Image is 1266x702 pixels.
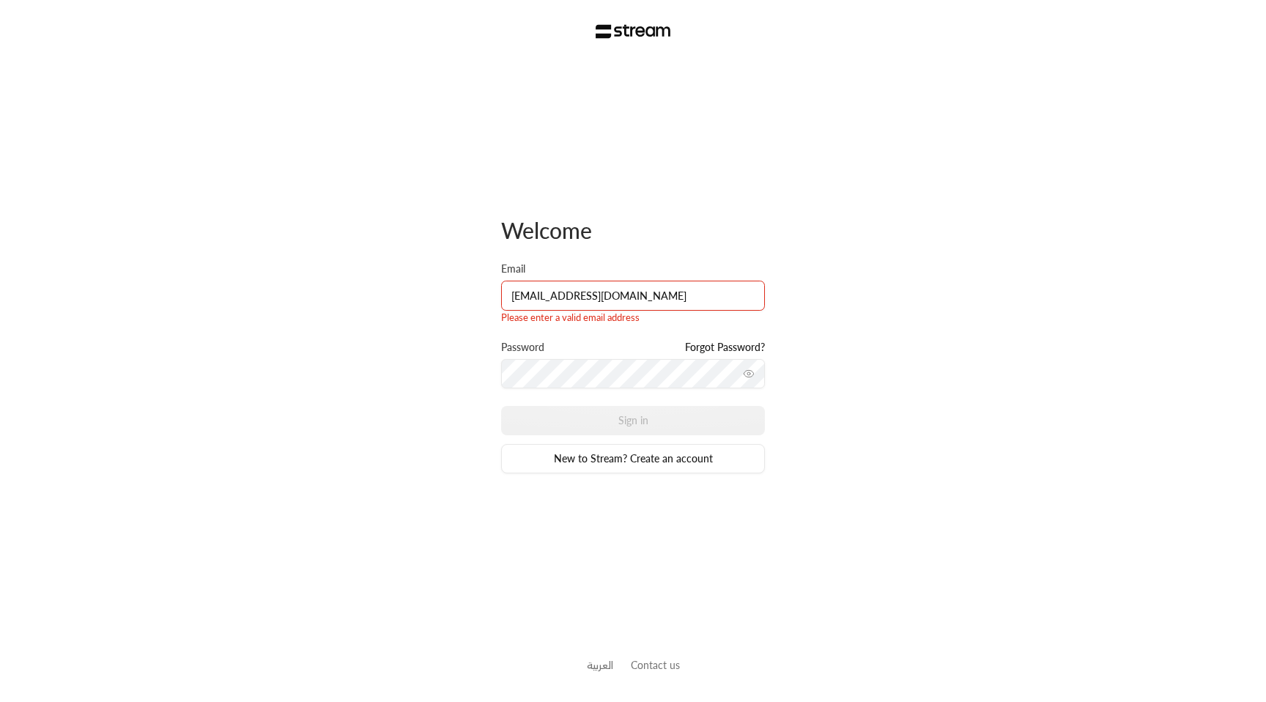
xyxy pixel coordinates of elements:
[737,362,760,385] button: toggle password visibility
[501,262,525,276] label: Email
[501,311,765,325] div: Please enter a valid email address
[631,659,680,671] a: Contact us
[685,340,765,355] a: Forgot Password?
[631,657,680,673] button: Contact us
[587,651,613,679] a: العربية
[501,217,592,243] span: Welcome
[501,444,765,473] a: New to Stream? Create an account
[501,340,544,355] label: Password
[596,24,671,39] img: Stream Logo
